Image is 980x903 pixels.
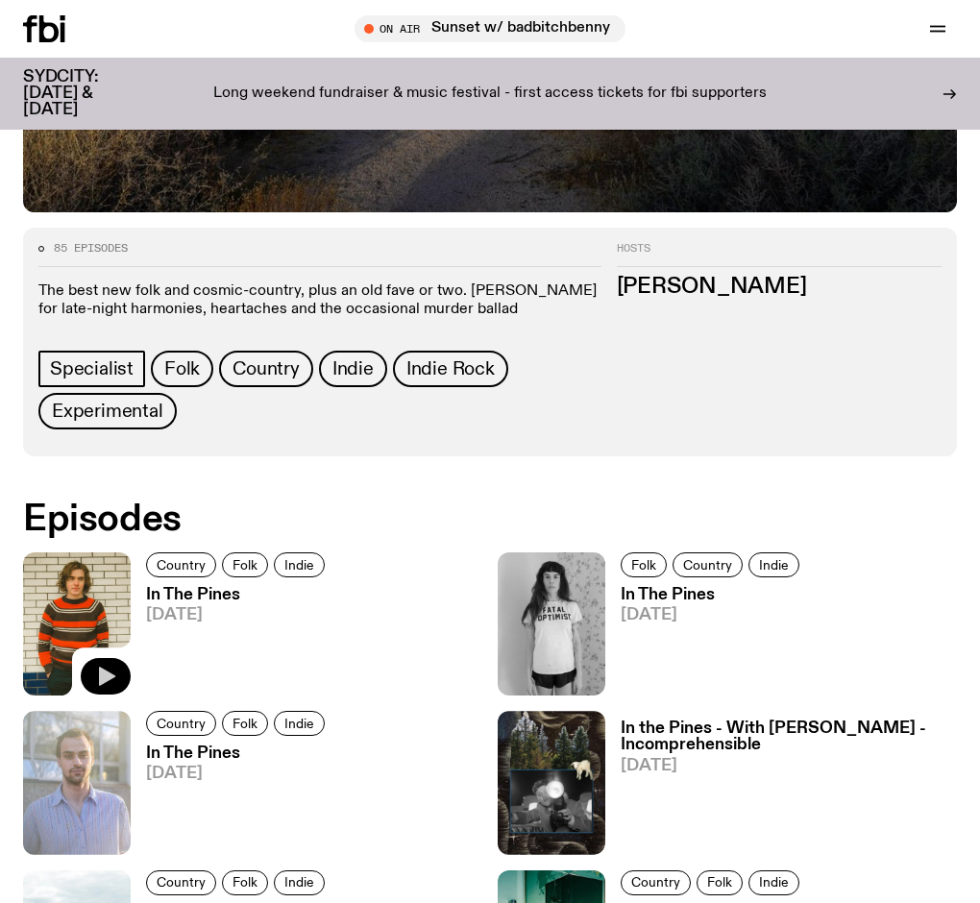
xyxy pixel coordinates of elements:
[697,870,743,895] a: Folk
[274,870,325,895] a: Indie
[146,766,331,782] span: [DATE]
[146,587,331,603] h3: In The Pines
[222,552,268,577] a: Folk
[284,717,314,731] span: Indie
[355,15,625,42] button: On AirSunset w/ badbitchbenny
[50,358,134,379] span: Specialist
[617,277,943,298] h3: [PERSON_NAME]
[233,557,257,572] span: Folk
[393,351,508,387] a: Indie Rock
[748,870,799,895] a: Indie
[23,502,957,537] h2: Episodes
[219,351,313,387] a: Country
[38,351,145,387] a: Specialist
[233,358,300,379] span: Country
[605,587,805,696] a: In The Pines[DATE]
[146,607,331,623] span: [DATE]
[284,557,314,572] span: Indie
[621,720,957,753] h3: In the Pines - With [PERSON_NAME] - Incomprehensible
[146,745,331,762] h3: In The Pines
[621,758,957,774] span: [DATE]
[23,69,146,118] h3: SYDCITY: [DATE] & [DATE]
[157,717,206,731] span: Country
[631,557,656,572] span: Folk
[157,557,206,572] span: Country
[332,358,374,379] span: Indie
[621,607,805,623] span: [DATE]
[38,282,601,319] p: The best new folk and cosmic-country, plus an old fave or two. [PERSON_NAME] for late-night harmo...
[748,552,799,577] a: Indie
[222,870,268,895] a: Folk
[222,711,268,736] a: Folk
[621,587,805,603] h3: In The Pines
[319,351,387,387] a: Indie
[759,557,789,572] span: Indie
[631,875,680,890] span: Country
[617,243,943,266] h2: Hosts
[213,85,767,103] p: Long weekend fundraiser & music festival - first access tickets for fbi supporters
[146,870,216,895] a: Country
[146,711,216,736] a: Country
[621,552,667,577] a: Folk
[274,552,325,577] a: Indie
[38,393,177,429] a: Experimental
[54,243,128,254] span: 85 episodes
[233,717,257,731] span: Folk
[157,875,206,890] span: Country
[759,875,789,890] span: Indie
[673,552,743,577] a: Country
[406,358,495,379] span: Indie Rock
[605,720,957,854] a: In the Pines - With [PERSON_NAME] - Incomprehensible[DATE]
[621,870,691,895] a: Country
[274,711,325,736] a: Indie
[707,875,732,890] span: Folk
[233,875,257,890] span: Folk
[131,587,331,696] a: In The Pines[DATE]
[284,875,314,890] span: Indie
[151,351,213,387] a: Folk
[131,745,331,854] a: In The Pines[DATE]
[52,401,163,422] span: Experimental
[146,552,216,577] a: Country
[164,358,200,379] span: Folk
[683,557,732,572] span: Country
